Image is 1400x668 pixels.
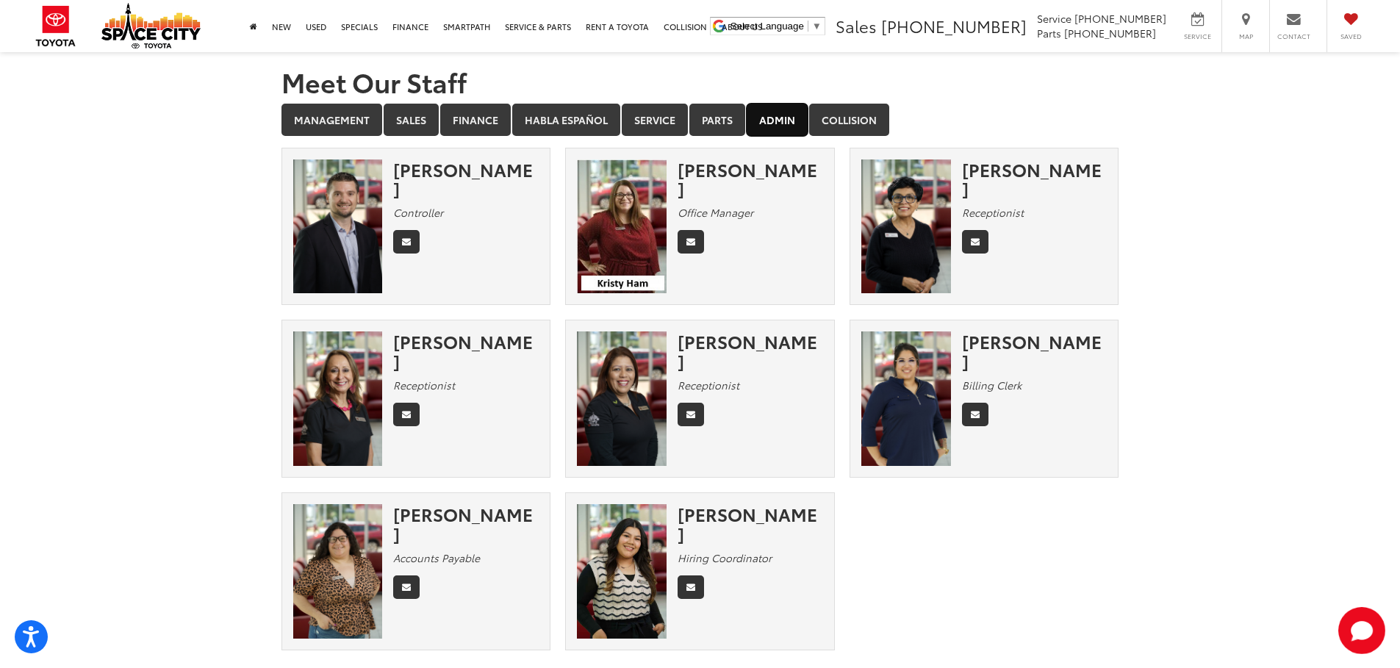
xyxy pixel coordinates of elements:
[293,159,383,294] img: Scott Bullis
[747,104,808,136] a: Admin
[678,230,704,254] a: Email
[730,21,804,32] span: Select Language
[293,331,383,466] img: Diane Servantez
[1074,11,1166,26] span: [PHONE_NUMBER]
[678,205,753,220] em: Office Manager
[962,230,988,254] a: Email
[393,230,420,254] a: Email
[1338,607,1385,654] svg: Start Chat
[678,550,772,565] em: Hiring Coordinator
[1037,26,1061,40] span: Parts
[1277,32,1310,41] span: Contact
[393,550,480,565] em: Accounts Payable
[281,148,1119,666] div: Admin
[512,104,620,136] a: Habla Español
[393,205,443,220] em: Controller
[861,159,951,294] img: Mary Lim
[1181,32,1214,41] span: Service
[577,504,667,639] img: Ana Castellon
[678,331,823,370] div: [PERSON_NAME]
[678,575,704,599] a: Email
[962,159,1108,198] div: [PERSON_NAME]
[962,403,988,426] a: Email
[393,378,455,392] em: Receptionist
[440,104,511,136] a: Finance
[678,403,704,426] a: Email
[809,104,889,136] a: Collision
[808,21,808,32] span: ​
[281,67,1119,96] h1: Meet Our Staff
[689,104,745,136] a: Parts
[293,504,383,639] img: Angelica Rios-Nieves
[962,378,1022,392] em: Billing Clerk
[281,104,1119,137] div: Department Tabs
[1338,607,1385,654] button: Toggle Chat Window
[393,403,420,426] a: Email
[861,331,951,466] img: Jessica Velazquez
[1037,11,1071,26] span: Service
[393,575,420,599] a: Email
[393,331,539,370] div: [PERSON_NAME]
[1230,32,1262,41] span: Map
[1335,32,1367,41] span: Saved
[393,504,539,543] div: [PERSON_NAME]
[812,21,822,32] span: ▼
[384,104,439,136] a: Sales
[962,331,1108,370] div: [PERSON_NAME]
[678,378,739,392] em: Receptionist
[393,159,539,198] div: [PERSON_NAME]
[281,104,382,136] a: Management
[1064,26,1156,40] span: [PHONE_NUMBER]
[622,104,688,136] a: Service
[962,205,1024,220] em: Receptionist
[101,3,201,49] img: Space City Toyota
[881,14,1027,37] span: [PHONE_NUMBER]
[730,21,822,32] a: Select Language​
[836,14,877,37] span: Sales
[577,159,667,293] img: Kristy Ham
[577,331,667,466] img: Claudia Reyes
[678,159,823,198] div: [PERSON_NAME]
[678,504,823,543] div: [PERSON_NAME]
